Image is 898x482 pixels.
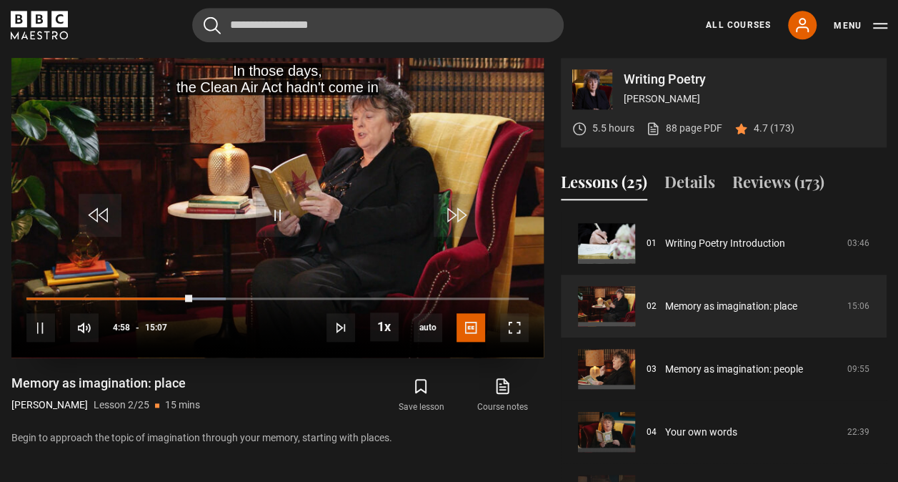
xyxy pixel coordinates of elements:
[145,315,167,340] span: 15:07
[462,375,544,416] a: Course notes
[11,375,200,392] h1: Memory as imagination: place
[26,297,529,300] div: Progress Bar
[664,170,715,200] button: Details
[414,313,442,342] div: Current quality: 720p
[457,313,485,342] button: Captions
[11,398,88,413] p: [PERSON_NAME]
[380,375,462,416] button: Save lesson
[113,315,130,340] span: 4:58
[370,313,399,341] button: Playback Rate
[414,313,442,342] span: auto
[11,58,544,358] video-js: Video Player
[624,73,875,86] p: Writing Poetry
[136,323,139,333] span: -
[624,92,875,107] p: [PERSON_NAME]
[26,313,55,342] button: Pause
[500,313,529,342] button: Fullscreen
[732,170,824,200] button: Reviews (173)
[11,431,544,446] p: Begin to approach the topic of imagination through your memory, starting with places.
[204,16,221,34] button: Submit the search query
[326,313,355,342] button: Next Lesson
[646,121,722,136] a: 88 page PDF
[665,236,785,251] a: Writing Poetry Introduction
[592,121,634,136] p: 5.5 hours
[561,170,647,200] button: Lessons (25)
[70,313,99,342] button: Mute
[665,362,803,377] a: Memory as imagination: people
[665,425,737,440] a: Your own words
[665,299,797,314] a: Memory as imagination: place
[11,11,68,39] svg: BBC Maestro
[192,8,564,42] input: Search
[706,19,771,31] a: All Courses
[754,121,794,136] p: 4.7 (173)
[834,19,887,33] button: Toggle navigation
[165,398,200,413] p: 15 mins
[94,398,149,413] p: Lesson 2/25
